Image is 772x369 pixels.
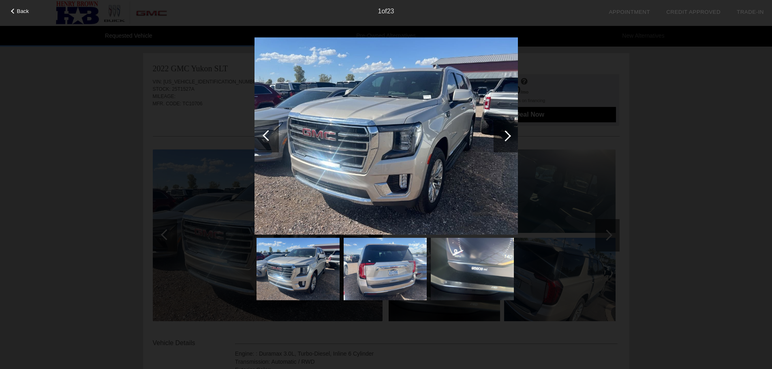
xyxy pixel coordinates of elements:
span: Back [17,8,29,14]
img: 1.jpg [257,238,340,300]
img: 3.jpg [431,238,514,300]
a: Credit Approved [666,9,721,15]
span: 1 [378,8,381,15]
a: Trade-In [737,9,764,15]
a: Appointment [609,9,650,15]
span: 23 [387,8,394,15]
img: 2.jpg [344,238,427,300]
img: 1.jpg [254,37,518,235]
